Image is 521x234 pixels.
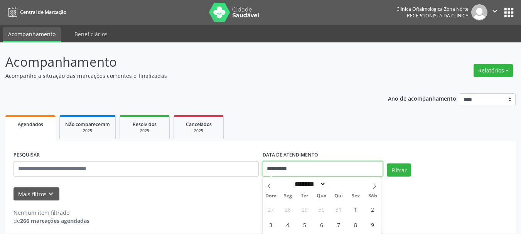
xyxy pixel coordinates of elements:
span: Sáb [364,194,381,199]
div: Clinica Oftalmologica Zona Norte [396,6,469,12]
span: Qua [313,194,330,199]
span: Julho 31, 2025 [331,202,346,217]
span: Julho 28, 2025 [280,202,295,217]
div: Nenhum item filtrado [13,209,89,217]
a: Acompanhamento [3,27,61,42]
p: Ano de acompanhamento [388,93,456,103]
span: Julho 29, 2025 [297,202,312,217]
span: Julho 30, 2025 [314,202,329,217]
span: Não compareceram [65,121,110,128]
span: Agosto 1, 2025 [348,202,363,217]
i: keyboard_arrow_down [47,190,55,198]
span: Agosto 8, 2025 [348,217,363,232]
a: Central de Marcação [5,6,66,19]
i:  [491,7,499,15]
span: Agosto 2, 2025 [365,202,380,217]
span: Agendados [18,121,43,128]
p: Acompanhamento [5,52,363,72]
button: Relatórios [474,64,513,77]
p: Acompanhe a situação das marcações correntes e finalizadas [5,72,363,80]
span: Seg [279,194,296,199]
label: PESQUISAR [13,149,40,161]
span: Agosto 3, 2025 [263,217,278,232]
button:  [487,4,502,20]
span: Resolvidos [133,121,157,128]
label: DATA DE ATENDIMENTO [263,149,318,161]
span: Dom [263,194,280,199]
span: Ter [296,194,313,199]
select: Month [292,180,326,188]
img: img [471,4,487,20]
span: Qui [330,194,347,199]
a: Beneficiários [69,27,113,41]
input: Year [326,180,351,188]
span: Agosto 7, 2025 [331,217,346,232]
span: Julho 27, 2025 [263,202,278,217]
span: Agosto 6, 2025 [314,217,329,232]
strong: 266 marcações agendadas [20,217,89,224]
div: 2025 [179,128,218,134]
button: Mais filtroskeyboard_arrow_down [13,187,59,201]
button: apps [502,6,516,19]
span: Agosto 5, 2025 [297,217,312,232]
span: Agosto 4, 2025 [280,217,295,232]
span: Sex [347,194,364,199]
div: 2025 [125,128,164,134]
div: de [13,217,89,225]
div: 2025 [65,128,110,134]
button: Filtrar [387,163,411,177]
span: Cancelados [186,121,212,128]
span: Recepcionista da clínica [407,12,469,19]
span: Central de Marcação [20,9,66,15]
span: Agosto 9, 2025 [365,217,380,232]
